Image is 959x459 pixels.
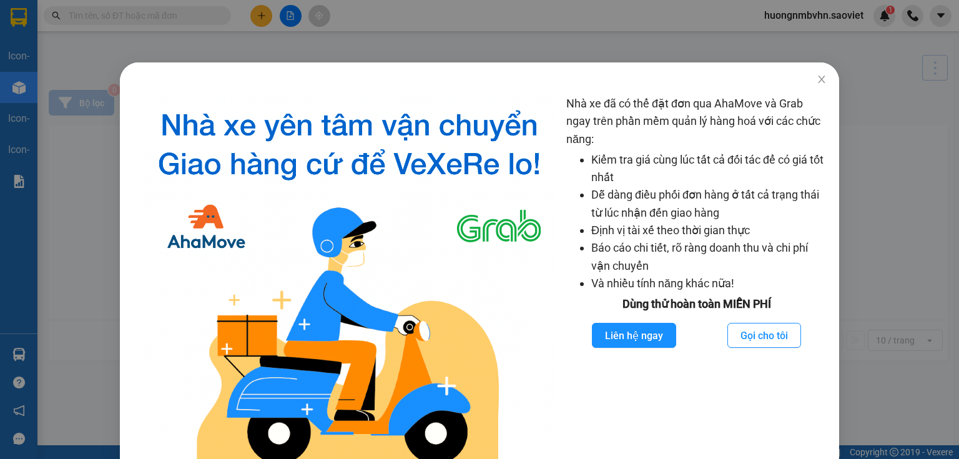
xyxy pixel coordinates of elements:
li: Và nhiều tính năng khác nữa! [591,275,827,292]
span: close [817,74,827,84]
span: Liên hệ ngay [605,328,663,343]
li: Định vị tài xế theo thời gian thực [591,222,827,239]
li: Báo cáo chi tiết, rõ ràng doanh thu và chi phí vận chuyển [591,239,827,275]
li: Kiểm tra giá cùng lúc tất cả đối tác để có giá tốt nhất [591,151,827,187]
button: Liên hệ ngay [592,323,676,348]
li: Dễ dàng điều phối đơn hàng ở tất cả trạng thái từ lúc nhận đến giao hàng [591,186,827,222]
button: Close [804,62,839,97]
button: Gọi cho tôi [727,323,801,348]
span: Gọi cho tôi [740,328,788,343]
div: Dùng thử hoàn toàn MIỄN PHÍ [566,295,827,313]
